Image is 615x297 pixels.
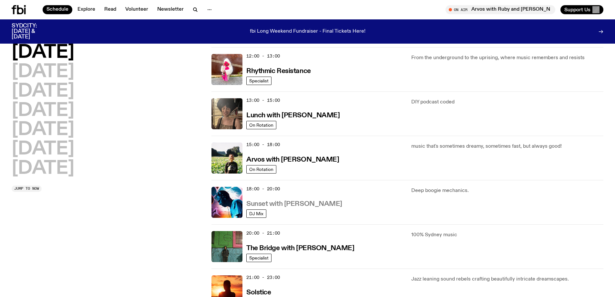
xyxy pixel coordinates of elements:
button: [DATE] [12,63,74,81]
span: Jump to now [14,187,39,190]
img: Amelia Sparke is wearing a black hoodie and pants, leaning against a blue, green and pink wall wi... [211,231,242,262]
a: Specialist [246,254,272,262]
p: Jazz leaning sound rebels crafting beautifully intricate dreamscapes. [411,275,603,283]
span: 18:00 - 20:00 [246,186,280,192]
p: DIY podcast coded [411,98,603,106]
h3: Rhythmic Resistance [246,68,311,75]
a: Read [100,5,120,14]
span: On Rotation [249,167,273,172]
h3: SYDCITY: [DATE] & [DATE] [12,23,53,40]
button: [DATE] [12,82,74,101]
p: Deep boogie mechanics. [411,187,603,195]
img: Simon Caldwell stands side on, looking downwards. He has headphones on. Behind him is a brightly ... [211,187,242,218]
h3: Arvos with [PERSON_NAME] [246,156,339,163]
button: [DATE] [12,160,74,178]
button: [DATE] [12,121,74,139]
a: Arvos with [PERSON_NAME] [246,155,339,163]
a: Lunch with [PERSON_NAME] [246,111,340,119]
span: 20:00 - 21:00 [246,230,280,236]
span: 21:00 - 23:00 [246,274,280,281]
a: Volunteer [121,5,152,14]
a: The Bridge with [PERSON_NAME] [246,244,354,252]
h3: Solstice [246,289,271,296]
span: Specialist [249,256,269,260]
span: 13:00 - 15:00 [246,97,280,103]
button: On AirArvos with Ruby and [PERSON_NAME] [446,5,555,14]
a: Solstice [246,288,271,296]
img: Attu crouches on gravel in front of a brown wall. They are wearing a white fur coat with a hood, ... [211,54,242,85]
a: Rhythmic Resistance [246,67,311,75]
button: Support Us [560,5,603,14]
h3: Lunch with [PERSON_NAME] [246,112,340,119]
span: DJ Mix [249,211,263,216]
button: [DATE] [12,44,74,62]
img: Bri is smiling and wearing a black t-shirt. She is standing in front of a lush, green field. Ther... [211,143,242,174]
a: Newsletter [153,5,188,14]
a: On Rotation [246,165,276,174]
p: fbi Long Weekend Fundraiser - Final Tickets Here! [250,29,365,35]
span: Specialist [249,79,269,83]
button: Jump to now [12,186,42,192]
span: On Rotation [249,123,273,128]
a: Specialist [246,77,272,85]
p: From the underground to the uprising, where music remembers and resists [411,54,603,62]
span: 15:00 - 18:00 [246,142,280,148]
span: 12:00 - 13:00 [246,53,280,59]
a: Schedule [43,5,72,14]
a: Explore [74,5,99,14]
a: On Rotation [246,121,276,129]
h3: Sunset with [PERSON_NAME] [246,201,342,207]
button: [DATE] [12,102,74,120]
p: music that's sometimes dreamy, sometimes fast, but always good! [411,143,603,150]
p: 100% Sydney music [411,231,603,239]
button: [DATE] [12,140,74,158]
a: DJ Mix [246,209,266,218]
span: Support Us [564,7,590,13]
h3: The Bridge with [PERSON_NAME] [246,245,354,252]
a: Sunset with [PERSON_NAME] [246,199,342,207]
